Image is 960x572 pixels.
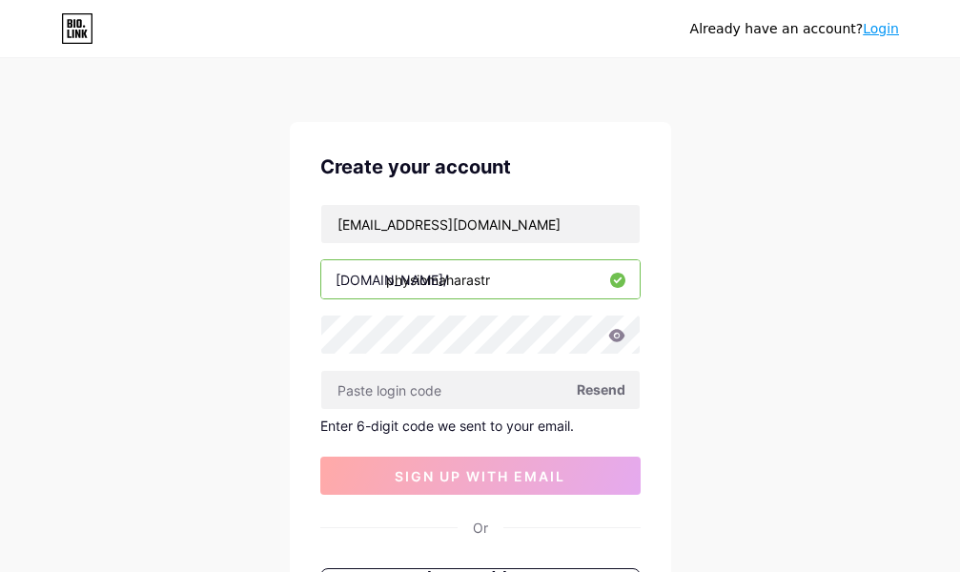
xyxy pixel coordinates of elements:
span: sign up with email [395,468,565,484]
div: [DOMAIN_NAME]/ [336,270,448,290]
a: Login [863,21,899,36]
div: Enter 6-digit code we sent to your email. [320,418,641,434]
span: Resend [577,379,625,399]
div: Create your account [320,153,641,181]
div: Or [473,518,488,538]
div: Already have an account? [690,19,899,39]
input: Paste login code [321,371,640,409]
button: sign up with email [320,457,641,495]
input: Email [321,205,640,243]
input: username [321,260,640,298]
